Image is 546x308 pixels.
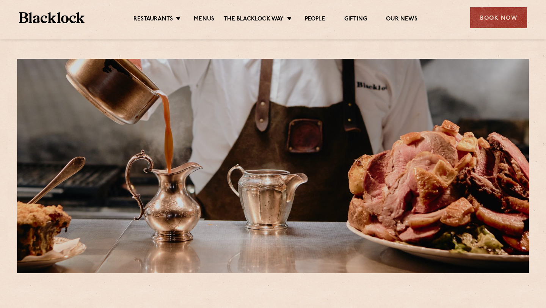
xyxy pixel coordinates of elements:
a: Restaurants [133,16,173,24]
a: The Blacklock Way [224,16,284,24]
a: People [305,16,325,24]
a: Our News [386,16,417,24]
div: Book Now [470,7,527,28]
img: BL_Textured_Logo-footer-cropped.svg [19,12,85,23]
a: Menus [194,16,214,24]
a: Gifting [344,16,367,24]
